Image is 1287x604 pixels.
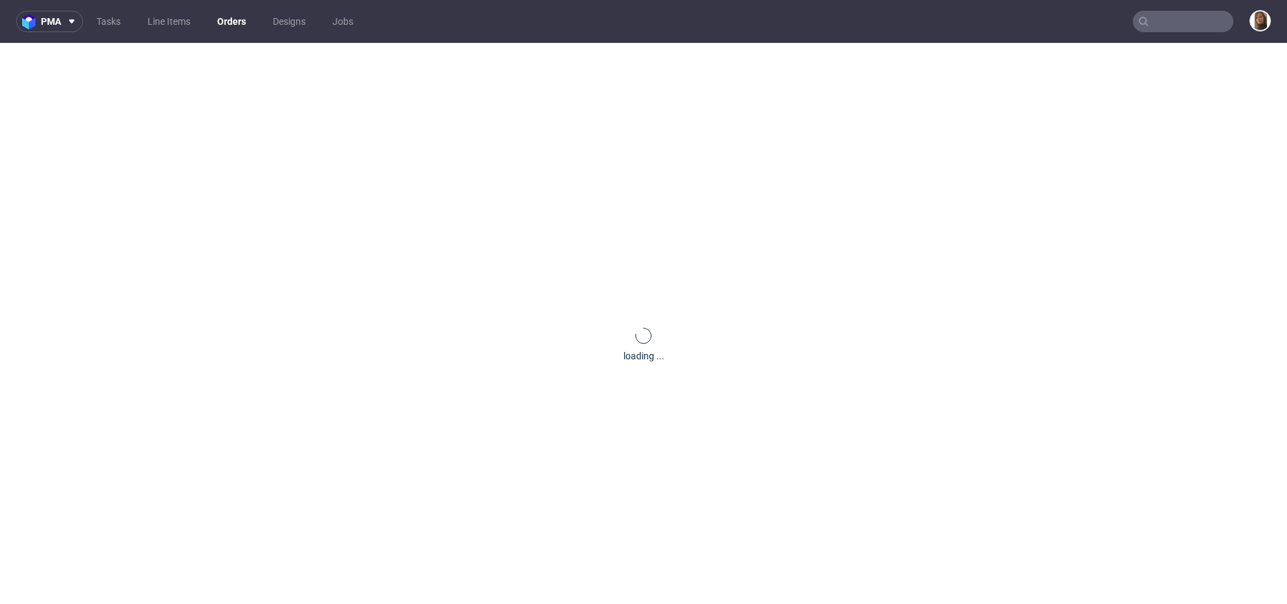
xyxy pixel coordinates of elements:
a: Line Items [139,11,198,32]
img: Angelina Marć [1251,11,1270,30]
a: Designs [265,11,314,32]
a: Tasks [88,11,129,32]
button: pma [16,11,83,32]
div: loading ... [623,349,664,363]
span: pma [41,17,61,26]
img: logo [22,14,41,29]
a: Orders [209,11,254,32]
a: Jobs [324,11,361,32]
